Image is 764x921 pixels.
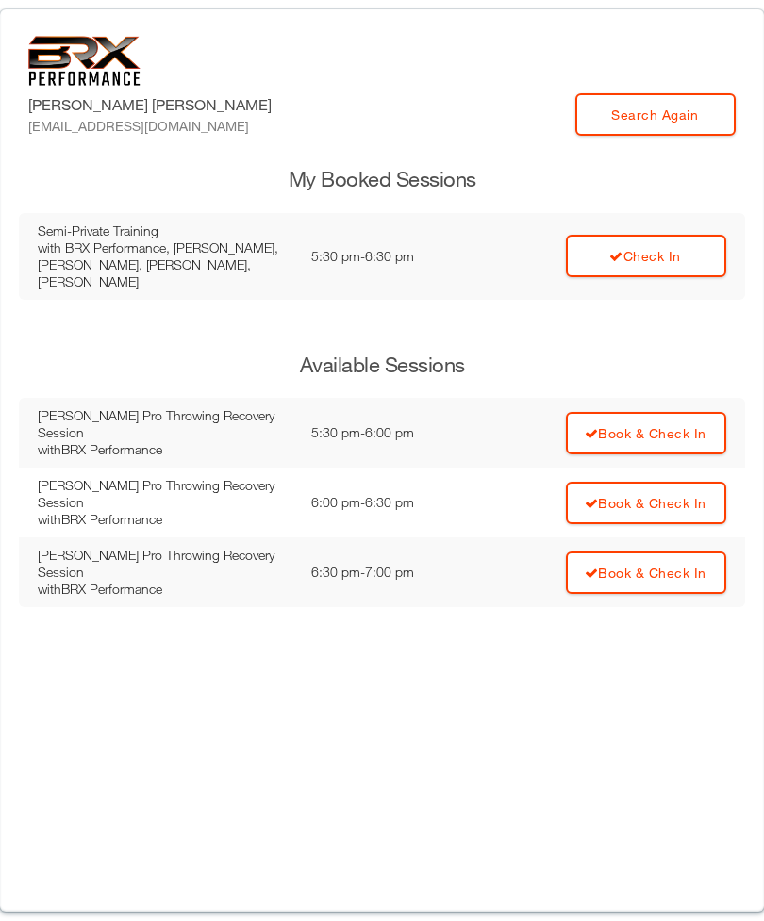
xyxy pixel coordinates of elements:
[38,547,292,581] div: [PERSON_NAME] Pro Throwing Recovery Session
[38,441,292,458] div: with BRX Performance
[38,477,292,511] div: [PERSON_NAME] Pro Throwing Recovery Session
[38,222,292,239] div: Semi-Private Training
[38,511,292,528] div: with BRX Performance
[302,537,475,607] td: 6:30 pm - 7:00 pm
[566,551,726,594] a: Book & Check In
[28,93,272,136] label: [PERSON_NAME] [PERSON_NAME]
[38,239,292,290] div: with BRX Performance, [PERSON_NAME], [PERSON_NAME], [PERSON_NAME], [PERSON_NAME]
[19,165,745,194] h3: My Booked Sessions
[566,412,726,454] a: Book & Check In
[566,482,726,524] a: Book & Check In
[566,235,726,277] a: Check In
[302,468,475,537] td: 6:00 pm - 6:30 pm
[19,351,745,380] h3: Available Sessions
[302,213,475,300] td: 5:30 pm - 6:30 pm
[28,36,141,86] img: 6f7da32581c89ca25d665dc3aae533e4f14fe3ef_original.svg
[575,93,736,136] a: Search Again
[38,407,292,441] div: [PERSON_NAME] Pro Throwing Recovery Session
[302,398,475,468] td: 5:30 pm - 6:00 pm
[28,116,272,136] div: [EMAIL_ADDRESS][DOMAIN_NAME]
[38,581,292,598] div: with BRX Performance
